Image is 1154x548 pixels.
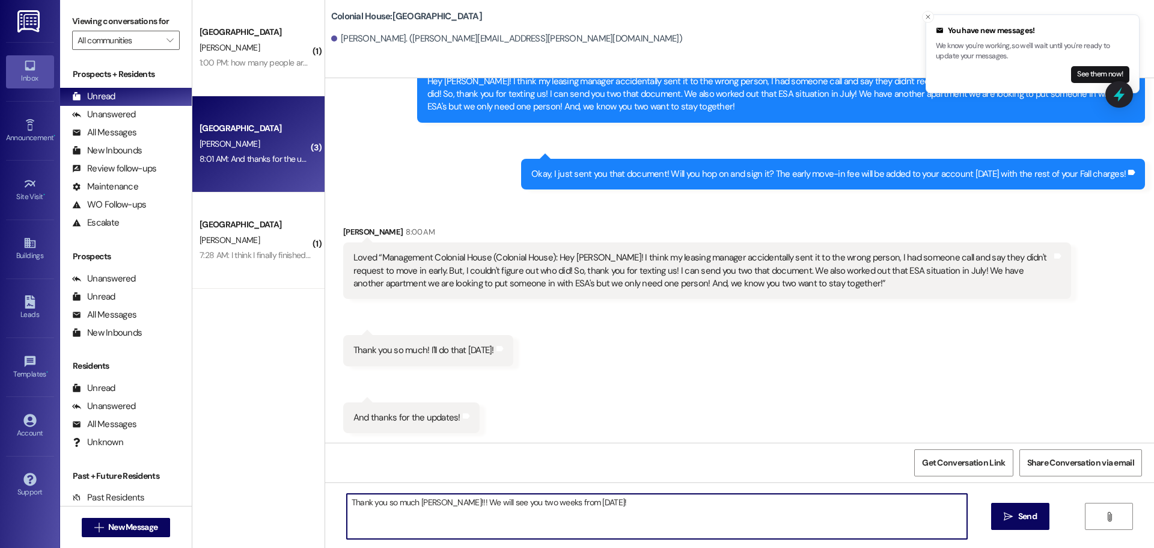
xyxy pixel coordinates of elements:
span: [PERSON_NAME] [200,42,260,53]
span: • [53,132,55,140]
div: Hey [PERSON_NAME]! I think my leasing manager accidentally sent it to the wrong person, I had som... [427,75,1126,114]
div: New Inbounds [72,327,142,339]
div: WO Follow-ups [72,199,146,211]
div: Thank you so much! I'll do that [DATE]! [353,344,494,357]
a: Account [6,410,54,443]
div: 7:28 AM: I think I finally finished it! [200,250,314,260]
span: [PERSON_NAME] [200,138,260,149]
button: Get Conversation Link [914,449,1013,476]
div: New Inbounds [72,144,142,157]
div: [GEOGRAPHIC_DATA] [200,218,311,231]
div: [PERSON_NAME] [343,226,1071,242]
div: Unanswered [72,400,136,413]
b: Colonial House: [GEOGRAPHIC_DATA] [331,10,482,23]
i:  [94,523,103,532]
div: All Messages [72,309,136,321]
i:  [166,35,173,45]
div: All Messages [72,126,136,139]
div: Okay, I just sent you that document! Will you hop on and sign it? The early move-in fee will be a... [531,168,1126,180]
a: Support [6,469,54,502]
span: Get Conversation Link [922,457,1005,469]
a: Inbox [6,55,54,88]
div: Loved “Management Colonial House (Colonial House): Hey [PERSON_NAME]! I think my leasing manager ... [353,251,1052,290]
div: [GEOGRAPHIC_DATA] [200,122,311,135]
div: Past + Future Residents [60,470,192,482]
div: Maintenance [72,180,138,193]
div: And thanks for the updates! [353,411,460,424]
span: Send [1018,510,1037,523]
div: [GEOGRAPHIC_DATA] [200,26,311,38]
div: Unanswered [72,272,136,285]
a: Site Visit • [6,174,54,206]
button: Send [991,503,1049,530]
img: ResiDesk Logo [17,10,42,32]
a: Buildings [6,233,54,265]
div: Prospects + Residents [60,68,192,81]
span: New Message [108,521,157,534]
span: • [46,368,48,377]
span: [PERSON_NAME] [200,235,260,245]
div: 8:01 AM: And thanks for the updates! [200,153,329,164]
i:  [1004,512,1013,522]
div: Unread [72,90,115,103]
input: All communities [78,31,160,50]
textarea: Thank you so much [PERSON_NAME]!!! We will see you two weeks from [DATE] [347,494,967,539]
p: We know you're working, so we'll wait until you're ready to update your messages. [936,41,1129,62]
span: • [43,191,45,199]
div: Unanswered [72,108,136,121]
a: Leads [6,292,54,324]
div: Prospects [60,250,192,263]
i:  [1105,512,1114,522]
div: Unread [72,382,115,395]
div: [PERSON_NAME]. ([PERSON_NAME][EMAIL_ADDRESS][PERSON_NAME][DOMAIN_NAME]) [331,32,682,45]
div: Past Residents [72,491,145,504]
a: Templates • [6,351,54,384]
div: All Messages [72,418,136,431]
button: Close toast [922,11,934,23]
div: Unread [72,291,115,303]
button: See them now! [1071,66,1129,83]
button: Share Conversation via email [1019,449,1142,476]
div: Unknown [72,436,123,449]
button: New Message [82,518,171,537]
div: You have new messages! [936,25,1129,37]
div: Review follow-ups [72,162,156,175]
div: Residents [60,360,192,372]
div: 1:00 PM: how many people are on the waitlist? [200,57,361,68]
span: Share Conversation via email [1027,457,1134,469]
label: Viewing conversations for [72,12,180,31]
div: Escalate [72,217,119,229]
div: 8:00 AM [403,226,434,238]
